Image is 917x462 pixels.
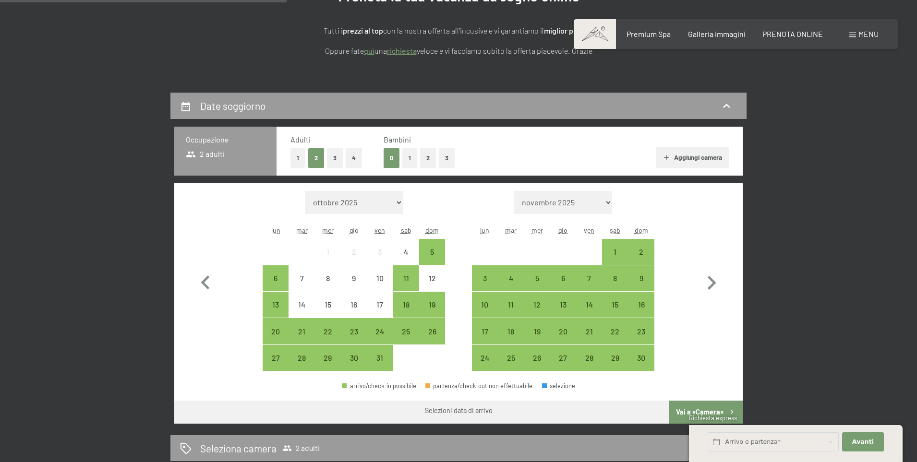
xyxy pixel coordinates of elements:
[315,292,341,318] div: Wed Oct 15 2025
[472,292,498,318] div: arrivo/check-in possibile
[524,318,550,344] div: arrivo/check-in possibile
[576,265,602,291] div: arrivo/check-in possibile
[542,383,576,389] div: selezione
[472,318,498,344] div: arrivo/check-in possibile
[425,226,439,234] abbr: domenica
[628,345,654,371] div: Sun Nov 30 2025
[350,226,359,234] abbr: giovedì
[289,265,314,291] div: arrivo/check-in non effettuabile
[628,318,654,344] div: arrivo/check-in possibile
[531,226,543,234] abbr: mercoledì
[603,328,627,352] div: 22
[602,239,628,265] div: arrivo/check-in possibile
[341,265,367,291] div: arrivo/check-in non effettuabile
[367,345,393,371] div: arrivo/check-in possibile
[343,26,383,35] strong: prezzi al top
[315,345,341,371] div: Wed Oct 29 2025
[316,248,340,272] div: 1
[342,301,366,325] div: 16
[342,354,366,378] div: 30
[629,248,653,272] div: 2
[689,414,737,422] span: Richiesta express
[264,274,288,298] div: 6
[186,149,225,159] span: 2 adulti
[341,292,367,318] div: arrivo/check-in non effettuabile
[576,345,602,371] div: Fri Nov 28 2025
[367,239,393,265] div: Fri Oct 03 2025
[419,292,445,318] div: Sun Oct 19 2025
[289,265,314,291] div: Tue Oct 07 2025
[315,318,341,344] div: arrivo/check-in possibile
[420,248,444,272] div: 5
[628,318,654,344] div: Sun Nov 23 2025
[289,292,314,318] div: arrivo/check-in non effettuabile
[290,328,314,352] div: 21
[387,46,417,55] a: richiesta
[263,265,289,291] div: arrivo/check-in possibile
[842,432,883,452] button: Avanti
[524,345,550,371] div: arrivo/check-in possibile
[628,265,654,291] div: Sun Nov 09 2025
[550,292,576,318] div: arrivo/check-in possibile
[576,318,602,344] div: arrivo/check-in possibile
[858,29,879,38] span: Menu
[524,292,550,318] div: arrivo/check-in possibile
[629,301,653,325] div: 16
[550,265,576,291] div: Thu Nov 06 2025
[322,226,334,234] abbr: mercoledì
[603,354,627,378] div: 29
[367,265,393,291] div: Fri Oct 10 2025
[498,345,524,371] div: arrivo/check-in possibile
[525,328,549,352] div: 19
[342,383,416,389] div: arrivo/check-in possibile
[200,100,265,112] h2: Date soggiorno
[628,265,654,291] div: arrivo/check-in possibile
[472,345,498,371] div: Mon Nov 24 2025
[419,239,445,265] div: Sun Oct 05 2025
[473,301,497,325] div: 10
[524,345,550,371] div: Wed Nov 26 2025
[367,345,393,371] div: Fri Oct 31 2025
[393,239,419,265] div: Sat Oct 04 2025
[316,328,340,352] div: 22
[263,318,289,344] div: Mon Oct 20 2025
[346,148,362,168] button: 4
[551,328,575,352] div: 20
[544,26,591,35] strong: miglior prezzo
[393,239,419,265] div: arrivo/check-in non effettuabile
[402,148,417,168] button: 1
[439,148,455,168] button: 3
[367,292,393,318] div: arrivo/check-in non effettuabile
[628,239,654,265] div: arrivo/check-in possibile
[551,354,575,378] div: 27
[472,318,498,344] div: Mon Nov 17 2025
[603,301,627,325] div: 15
[308,148,324,168] button: 2
[341,292,367,318] div: Thu Oct 16 2025
[498,318,524,344] div: Tue Nov 18 2025
[401,226,411,234] abbr: sabato
[627,29,671,38] a: Premium Spa
[524,318,550,344] div: Wed Nov 19 2025
[498,265,524,291] div: arrivo/check-in possibile
[341,318,367,344] div: Thu Oct 23 2025
[192,191,219,371] button: Mese precedente
[218,45,699,57] p: Oppure fate una veloce e vi facciamo subito la offerta piacevole. Grazie
[525,354,549,378] div: 26
[315,265,341,291] div: arrivo/check-in non effettuabile
[290,148,305,168] button: 1
[420,301,444,325] div: 19
[602,318,628,344] div: Sat Nov 22 2025
[264,328,288,352] div: 20
[420,274,444,298] div: 12
[558,226,567,234] abbr: giovedì
[603,248,627,272] div: 1
[576,292,602,318] div: arrivo/check-in possibile
[852,438,874,446] span: Avanti
[342,274,366,298] div: 9
[393,292,419,318] div: arrivo/check-in possibile
[367,239,393,265] div: arrivo/check-in non effettuabile
[341,265,367,291] div: Thu Oct 09 2025
[498,345,524,371] div: Tue Nov 25 2025
[499,274,523,298] div: 4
